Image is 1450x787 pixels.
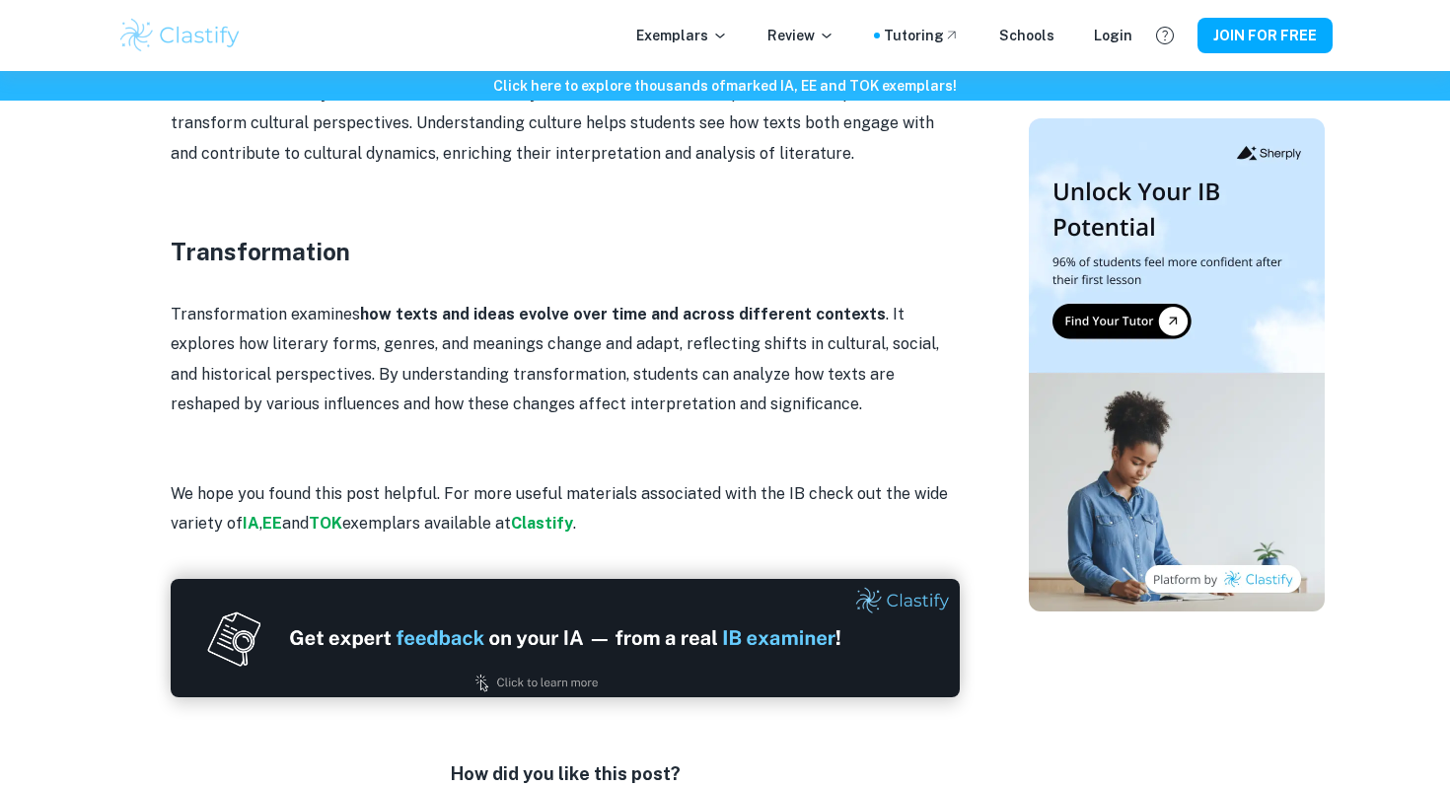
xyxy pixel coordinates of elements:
[1197,18,1333,53] button: JOIN FOR FREE
[117,16,243,55] img: Clastify logo
[999,25,1054,46] a: Schools
[1094,25,1132,46] a: Login
[171,479,960,539] p: We hope you found this post helpful. For more useful materials associated with the IB check out t...
[636,25,728,46] p: Exemplars
[243,514,259,533] a: IA
[511,514,573,533] a: Clastify
[309,514,342,533] a: TOK
[1029,118,1325,611] img: Thumbnail
[360,305,886,323] strong: how texts and ideas evolve over time and across different contexts
[1148,19,1182,52] button: Help and Feedback
[171,579,960,697] img: Ad
[767,25,834,46] p: Review
[171,300,960,420] p: Transformation examines . It explores how literary forms, genres, and meanings change and adapt, ...
[171,234,960,269] h3: Transformation
[884,25,960,46] a: Tutoring
[262,514,282,533] a: EE
[4,75,1446,97] h6: Click here to explore thousands of marked IA, EE and TOK exemplars !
